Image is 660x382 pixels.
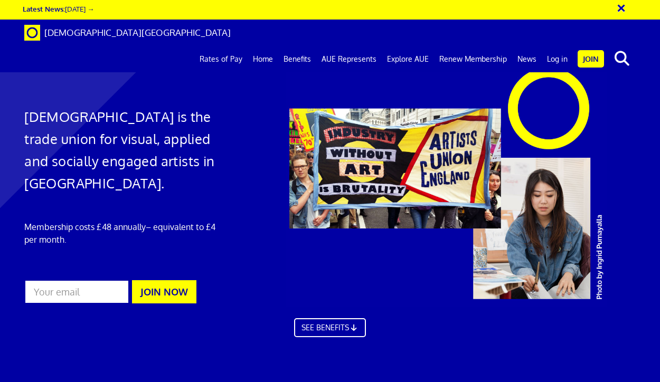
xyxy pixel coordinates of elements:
a: Brand [DEMOGRAPHIC_DATA][GEOGRAPHIC_DATA] [16,20,239,46]
a: Join [578,50,604,68]
h1: [DEMOGRAPHIC_DATA] is the trade union for visual, applied and socially engaged artists in [GEOGRA... [24,106,218,194]
span: [DEMOGRAPHIC_DATA][GEOGRAPHIC_DATA] [44,27,231,38]
button: search [606,47,638,70]
a: Rates of Pay [194,46,248,72]
a: AUE Represents [316,46,382,72]
a: Benefits [278,46,316,72]
button: JOIN NOW [132,280,196,303]
a: SEE BENEFITS [294,322,366,341]
a: Log in [542,46,573,72]
a: Latest News:[DATE] → [23,4,94,13]
a: Renew Membership [434,46,512,72]
p: Membership costs £48 annually – equivalent to £4 per month. [24,221,218,246]
input: Your email [24,280,129,304]
a: Home [248,46,278,72]
a: Explore AUE [382,46,434,72]
strong: Latest News: [23,4,65,13]
a: News [512,46,542,72]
